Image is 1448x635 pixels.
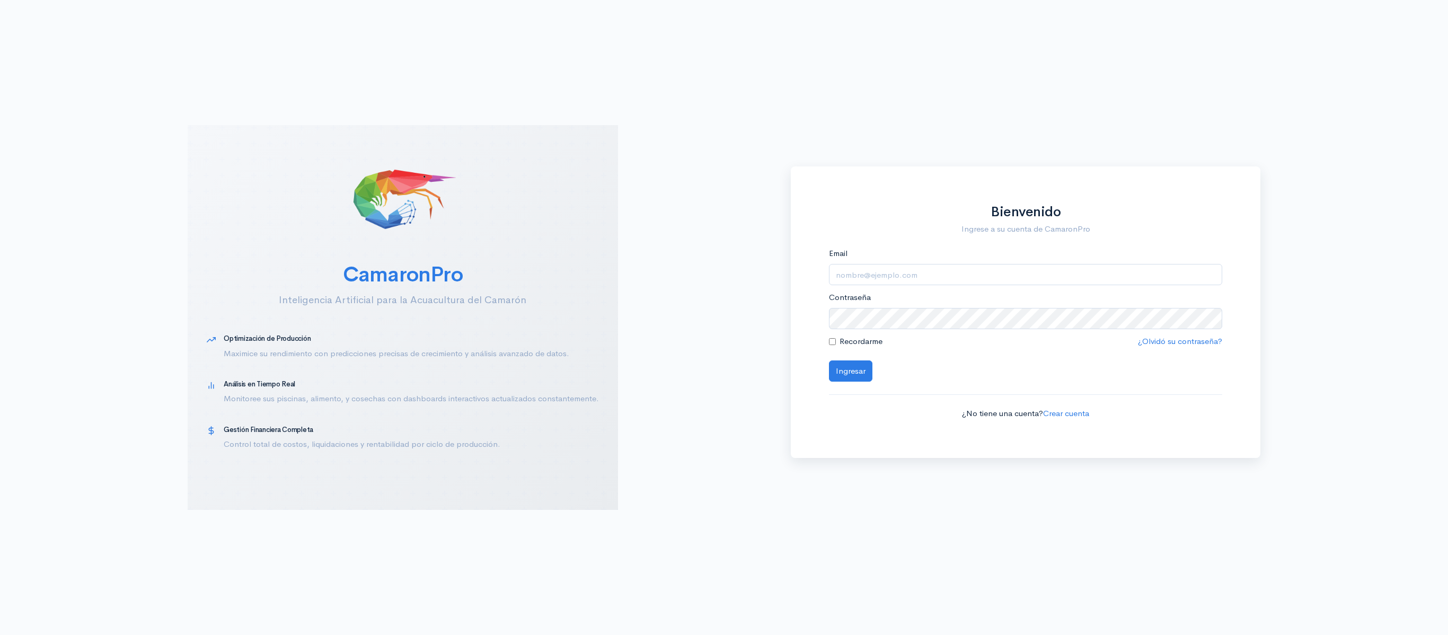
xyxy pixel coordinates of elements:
button: Ingresar [829,360,872,382]
p: ¿No tiene una cuenta? [829,408,1223,420]
h5: Optimización de Producción [224,335,599,342]
label: Recordarme [840,336,882,348]
p: Inteligencia Artificial para la Acuacultura del Camarón [207,293,599,307]
img: CamaronPro Logo [350,144,456,250]
input: nombre@ejemplo.com [829,264,1223,286]
p: Maximice su rendimiento con predicciones precisas de crecimiento y análisis avanzado de datos. [224,348,599,360]
p: Control total de costos, liquidaciones y rentabilidad por ciclo de producción. [224,438,599,451]
h2: CamaronPro [207,263,599,286]
p: Ingrese a su cuenta de CamaronPro [829,223,1223,235]
label: Email [829,248,847,260]
a: ¿Olvidó su contraseña? [1138,336,1222,346]
h5: Gestión Financiera Completa [224,426,599,434]
a: Crear cuenta [1043,408,1089,418]
h5: Análisis en Tiempo Real [224,381,599,388]
h1: Bienvenido [829,205,1223,220]
label: Contraseña [829,292,871,304]
p: Monitoree sus piscinas, alimento, y cosechas con dashboards interactivos actualizados constanteme... [224,393,599,405]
